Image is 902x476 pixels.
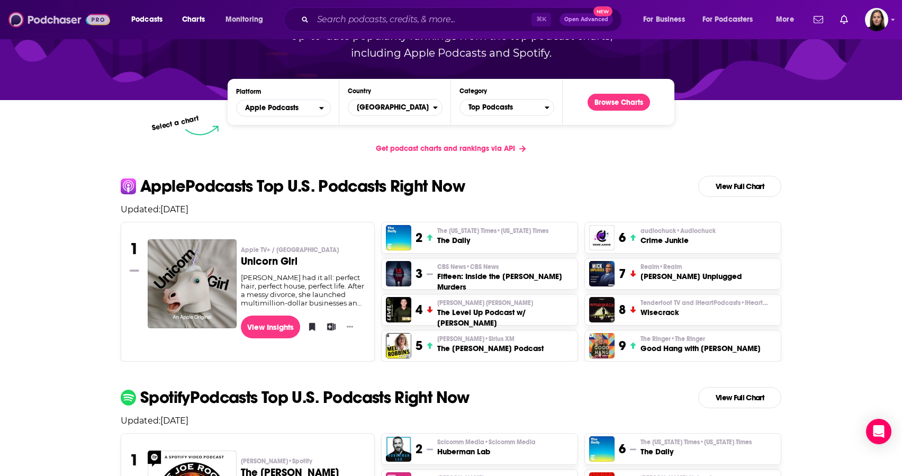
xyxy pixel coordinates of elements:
[241,246,366,273] a: Apple TV+ / [GEOGRAPHIC_DATA]Unicorn Girl
[304,319,315,335] button: Bookmark Podcast
[641,227,716,246] a: audiochuck•AudiochuckCrime Junkie
[241,316,301,338] a: View Insights
[185,125,219,136] img: select arrow
[437,438,536,446] span: Scicomm Media
[460,98,545,116] span: Top Podcasts
[236,100,331,116] button: open menu
[323,319,334,335] button: Add to List
[416,338,422,354] h3: 5
[641,335,705,343] span: The Ringer
[865,8,888,31] img: User Profile
[130,451,139,470] h3: 1
[641,438,752,457] a: The [US_STATE] Times•[US_STATE] TimesThe Daily
[112,204,790,214] p: Updated: [DATE]
[437,438,536,457] a: Scicomm Media•Scicomm MediaHuberman Lab
[437,335,544,343] p: Mel Robbins • Sirius XM
[866,419,891,444] div: Open Intercom Messenger
[560,13,613,26] button: Open AdvancedNew
[226,12,263,27] span: Monitoring
[437,263,499,271] span: CBS News
[386,436,411,462] a: Huberman Lab
[641,271,742,282] h3: [PERSON_NAME] Unplugged
[175,11,211,28] a: Charts
[865,8,888,31] span: Logged in as BevCat3
[589,333,615,358] a: Good Hang with Amy Poehler
[236,100,331,116] h2: Platforms
[809,11,827,29] a: Show notifications dropdown
[641,438,752,446] p: The New York Times • New York Times
[121,178,136,194] img: apple Icon
[437,343,544,354] h3: The [PERSON_NAME] Podcast
[130,239,139,258] h3: 1
[437,446,536,457] h3: Huberman Lab
[386,261,411,286] img: Fifteen: Inside the Daniel Marsh Murders
[589,225,615,250] a: Crime Junkie
[696,11,769,28] button: open menu
[112,416,790,426] p: Updated: [DATE]
[643,12,685,27] span: For Business
[386,333,411,358] img: The Mel Robbins Podcast
[641,307,768,318] h3: Wisecrack
[466,263,499,271] span: • CBS News
[437,227,548,246] a: The [US_STATE] Times•[US_STATE] TimesThe Daily
[564,17,608,22] span: Open Advanced
[437,335,544,354] a: [PERSON_NAME]•Sirius XMThe [PERSON_NAME] Podcast
[619,441,626,457] h3: 6
[140,389,470,406] p: Spotify Podcasts Top U.S. Podcasts Right Now
[437,263,573,292] a: CBS News•CBS NewsFifteen: Inside the [PERSON_NAME] Murders
[531,13,551,26] span: ⌘ K
[437,227,548,235] p: The New York Times • New York Times
[641,227,716,235] p: audiochuck • Audiochuck
[386,297,411,322] a: The Level Up Podcast w/ Paul Alex
[589,436,615,462] a: The Daily
[437,307,573,328] h3: The Level Up Podcast w/ [PERSON_NAME]
[698,387,781,408] a: View Full Chart
[241,457,366,465] p: Joe Rogan • Spotify
[459,99,554,116] button: Categories
[437,299,573,307] p: Paul Alex Espinoza
[437,299,573,328] a: [PERSON_NAME] [PERSON_NAME]The Level Up Podcast w/ [PERSON_NAME]
[769,11,807,28] button: open menu
[416,302,422,318] h3: 4
[416,441,422,457] h3: 2
[241,273,366,307] div: [PERSON_NAME] had it all: perfect hair, perfect house, perfect life. After a messy divorce, she l...
[124,11,176,28] button: open menu
[182,12,205,27] span: Charts
[140,178,465,195] p: Apple Podcasts Top U.S. Podcasts Right Now
[148,239,237,328] a: Unicorn Girl
[348,98,433,116] span: [GEOGRAPHIC_DATA]
[836,11,852,29] a: Show notifications dropdown
[437,271,573,292] h3: Fifteen: Inside the [PERSON_NAME] Murders
[589,261,615,286] a: Mick Unplugged
[294,7,632,32] div: Search podcasts, credits, & more...
[641,263,742,271] p: Realm • Realm
[619,230,626,246] h3: 6
[676,227,716,235] span: • Audiochuck
[619,266,626,282] h3: 7
[588,94,650,111] a: Browse Charts
[218,11,277,28] button: open menu
[151,114,200,132] p: Select a chart
[269,28,633,61] p: Up-to-date popularity rankings from the top podcast charts, including Apple Podcasts and Spotify.
[589,297,615,322] img: Wisecrack
[641,335,761,343] p: The Ringer • The Ringer
[348,99,443,116] button: Countries
[641,299,768,318] a: Tenderfoot TV and iHeartPodcasts•iHeartRadioWisecrack
[8,10,110,30] a: Podchaser - Follow, Share and Rate Podcasts
[437,438,536,446] p: Scicomm Media • Scicomm Media
[437,227,548,235] span: The [US_STATE] Times
[241,246,366,254] p: Apple TV+ / Seven Hills
[865,8,888,31] button: Show profile menu
[241,246,339,254] span: Apple TV+ / [GEOGRAPHIC_DATA]
[121,390,136,405] img: spotify Icon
